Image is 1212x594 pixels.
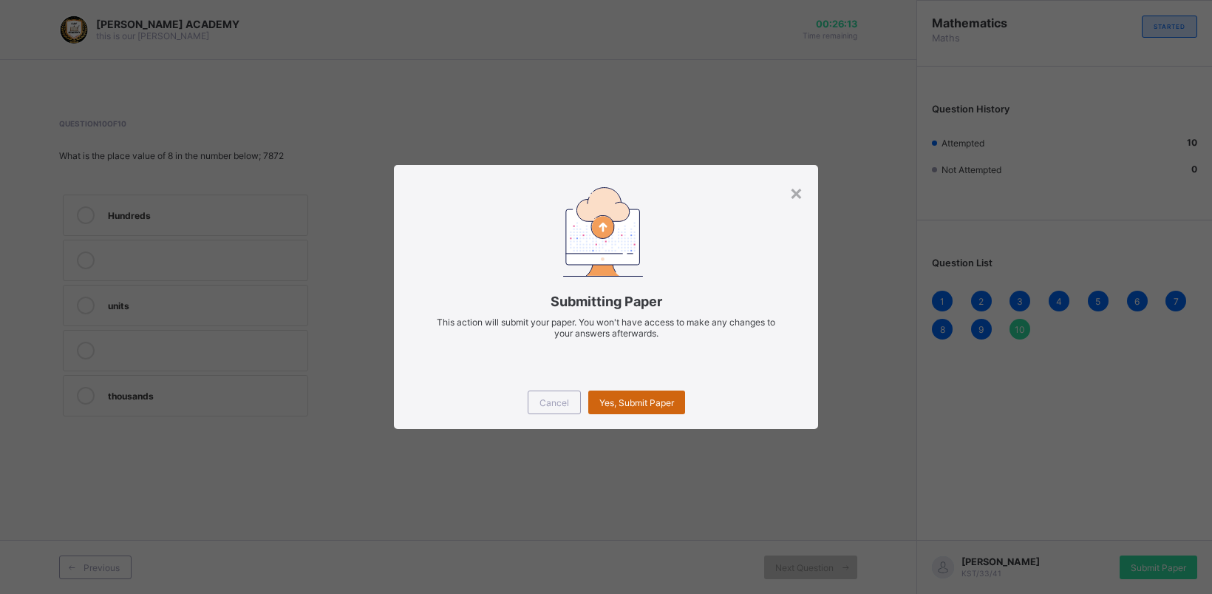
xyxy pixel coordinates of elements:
[789,180,803,205] div: ×
[599,397,674,408] span: Yes, Submit Paper
[416,294,796,309] span: Submitting Paper
[563,187,643,277] img: submitting-paper.7509aad6ec86be490e328e6d2a33d40a.svg
[437,317,775,339] span: This action will submit your paper. You won't have access to make any changes to your answers aft...
[539,397,569,408] span: Cancel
